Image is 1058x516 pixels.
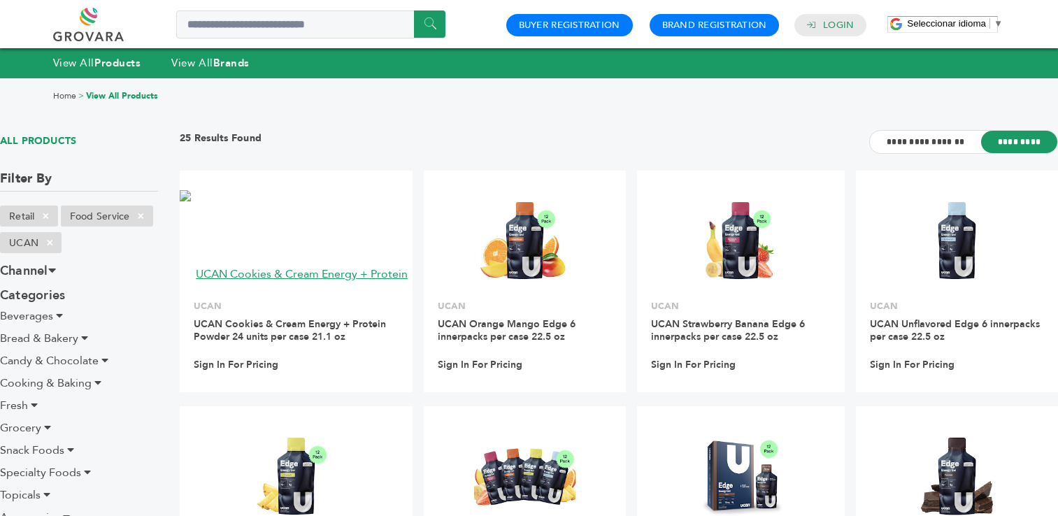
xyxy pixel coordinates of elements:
[194,300,399,313] p: UCAN
[651,317,805,343] a: UCAN Strawberry Banana Edge 6 innerpacks per case 22.5 oz
[870,300,1044,313] p: UCAN
[180,131,262,153] h3: 25 Results Found
[194,317,386,343] a: UCAN Cookies & Cream Energy + Protein Powder 24 units per case 21.1 oz
[86,90,158,101] a: View All Products
[870,317,1040,343] a: UCAN Unflavored Edge 6 innerpacks per case 22.5 oz
[870,359,955,371] a: Sign In For Pricing
[651,300,831,313] p: UCAN
[53,56,141,70] a: View AllProducts
[907,18,1003,29] a: Seleccionar idioma​
[474,190,576,292] img: UCAN Orange Mango Edge 6 innerpacks per case 22.5 oz
[519,19,620,31] a: Buyer Registration
[690,190,792,292] img: UCAN Strawberry Banana Edge 6 innerpacks per case 22.5 oz
[171,56,250,70] a: View AllBrands
[907,18,986,29] span: Seleccionar idioma
[438,359,522,371] a: Sign In For Pricing
[78,90,84,101] span: >
[38,234,62,251] span: ×
[176,10,445,38] input: Search a product or brand...
[34,208,57,224] span: ×
[662,19,767,31] a: Brand Registration
[180,190,413,292] img: UCAN Cookies & Cream Energy + Protein Powder 24 units per case 21.1 oz
[94,56,141,70] strong: Products
[651,359,736,371] a: Sign In For Pricing
[53,90,76,101] a: Home
[129,208,152,224] span: ×
[194,359,278,371] a: Sign In For Pricing
[213,56,250,70] strong: Brands
[823,19,854,31] a: Login
[906,190,1008,292] img: UCAN Unflavored Edge 6 innerpacks per case 22.5 oz
[438,317,576,343] a: UCAN Orange Mango Edge 6 innerpacks per case 22.5 oz
[61,206,153,227] li: Food Service
[438,300,611,313] p: UCAN
[994,18,1003,29] span: ▼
